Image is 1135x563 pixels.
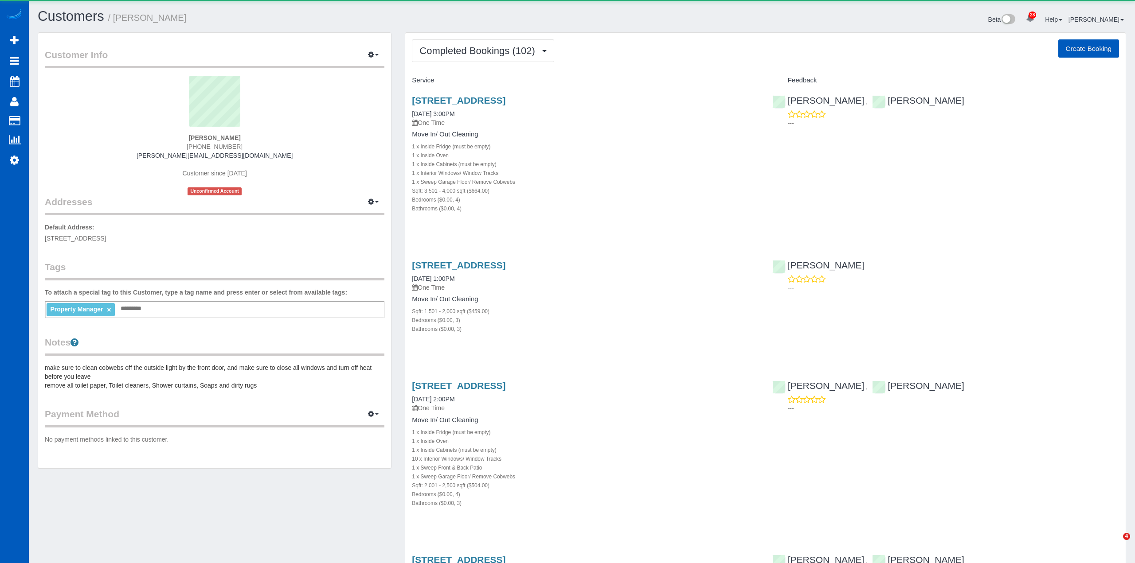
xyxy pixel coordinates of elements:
[412,188,489,194] small: Sqft: 3,501 - 4,000 sqft ($664.00)
[412,438,449,444] small: 1 x Inside Oven
[772,77,1119,84] h4: Feedback
[45,336,384,356] legend: Notes
[45,288,347,297] label: To attach a special tag to this Customer, type a tag name and press enter or select from availabl...
[5,9,23,21] img: Automaid Logo
[872,95,964,105] a: [PERSON_NAME]
[412,283,759,292] p: One Time
[1021,9,1039,28] a: 28
[412,456,501,462] small: 10 x Interior Windows/ Window Tracks
[412,131,759,138] h4: Move In/ Out Cleaning
[412,317,460,323] small: Bedrooms ($0.00, 3)
[412,465,482,471] small: 1 x Sweep Front & Back Patio
[1058,39,1119,58] button: Create Booking
[1045,16,1062,23] a: Help
[38,8,104,24] a: Customers
[187,143,243,150] span: [PHONE_NUMBER]
[45,48,384,68] legend: Customer Info
[45,363,384,390] pre: make sure to clean cobwebs off the outside light by the front door, and make sure to close all wi...
[412,416,759,424] h4: Move In/ Out Cleaning
[866,383,868,390] span: ,
[412,260,505,270] a: [STREET_ADDRESS]
[1001,14,1015,26] img: New interface
[1068,16,1124,23] a: [PERSON_NAME]
[866,98,868,105] span: ,
[412,295,759,303] h4: Move In/ Out Cleaning
[788,404,1119,413] p: ---
[45,435,384,444] p: No payment methods linked to this customer.
[419,45,539,56] span: Completed Bookings (102)
[108,13,187,23] small: / [PERSON_NAME]
[412,197,460,203] small: Bedrooms ($0.00, 4)
[772,95,865,105] a: [PERSON_NAME]
[772,381,865,391] a: [PERSON_NAME]
[1105,533,1126,554] iframe: Intercom live chat
[45,235,106,242] span: [STREET_ADDRESS]
[412,429,490,435] small: 1 x Inside Fridge (must be empty)
[1123,533,1130,540] span: 4
[412,206,462,212] small: Bathrooms ($0.00, 4)
[412,179,515,185] small: 1 x Sweep Garage Floor/ Remove Cobwebs
[412,170,498,176] small: 1 x Interior Windows/ Window Tracks
[412,275,454,282] a: [DATE] 1:00PM
[412,308,489,315] small: Sqft: 1,501 - 2,000 sqft ($459.00)
[772,260,865,270] a: [PERSON_NAME]
[412,39,554,62] button: Completed Bookings (102)
[872,381,964,391] a: [PERSON_NAME]
[412,110,454,117] a: [DATE] 3:00PM
[412,161,496,167] small: 1 x Inside Cabinets (must be empty)
[412,404,759,412] p: One Time
[137,152,293,159] a: [PERSON_NAME][EMAIL_ADDRESS][DOMAIN_NAME]
[988,16,1016,23] a: Beta
[412,482,489,489] small: Sqft: 2,001 - 2,500 sqft ($504.00)
[188,187,242,195] span: Unconfirmed Account
[45,223,94,232] label: Default Address:
[412,381,505,391] a: [STREET_ADDRESS]
[183,170,247,177] span: Customer since [DATE]
[412,326,462,332] small: Bathrooms ($0.00, 3)
[788,283,1119,292] p: ---
[788,119,1119,128] p: ---
[412,447,496,453] small: 1 x Inside Cabinets (must be empty)
[412,152,449,159] small: 1 x Inside Oven
[50,306,103,313] span: Property Manager
[107,306,111,314] a: ×
[188,134,240,141] strong: [PERSON_NAME]
[412,77,759,84] h4: Service
[412,474,515,480] small: 1 x Sweep Garage Floor/ Remove Cobwebs
[412,118,759,127] p: One Time
[45,408,384,427] legend: Payment Method
[45,260,384,280] legend: Tags
[1029,12,1036,19] span: 28
[412,396,454,403] a: [DATE] 2:00PM
[412,500,462,506] small: Bathrooms ($0.00, 3)
[412,144,490,150] small: 1 x Inside Fridge (must be empty)
[412,491,460,497] small: Bedrooms ($0.00, 4)
[412,95,505,105] a: [STREET_ADDRESS]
